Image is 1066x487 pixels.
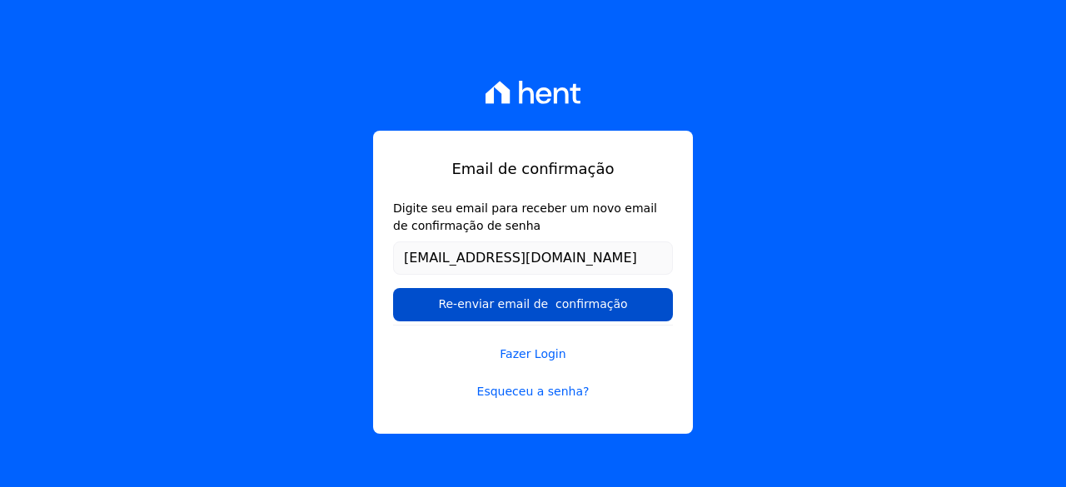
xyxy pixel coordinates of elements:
a: Esqueceu a senha? [393,383,673,400]
h1: Email de confirmação [393,157,673,180]
a: Fazer Login [393,325,673,363]
input: Email [393,241,673,275]
input: Re-enviar email de confirmação [393,288,673,321]
label: Digite seu email para receber um novo email de confirmação de senha [393,200,673,235]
